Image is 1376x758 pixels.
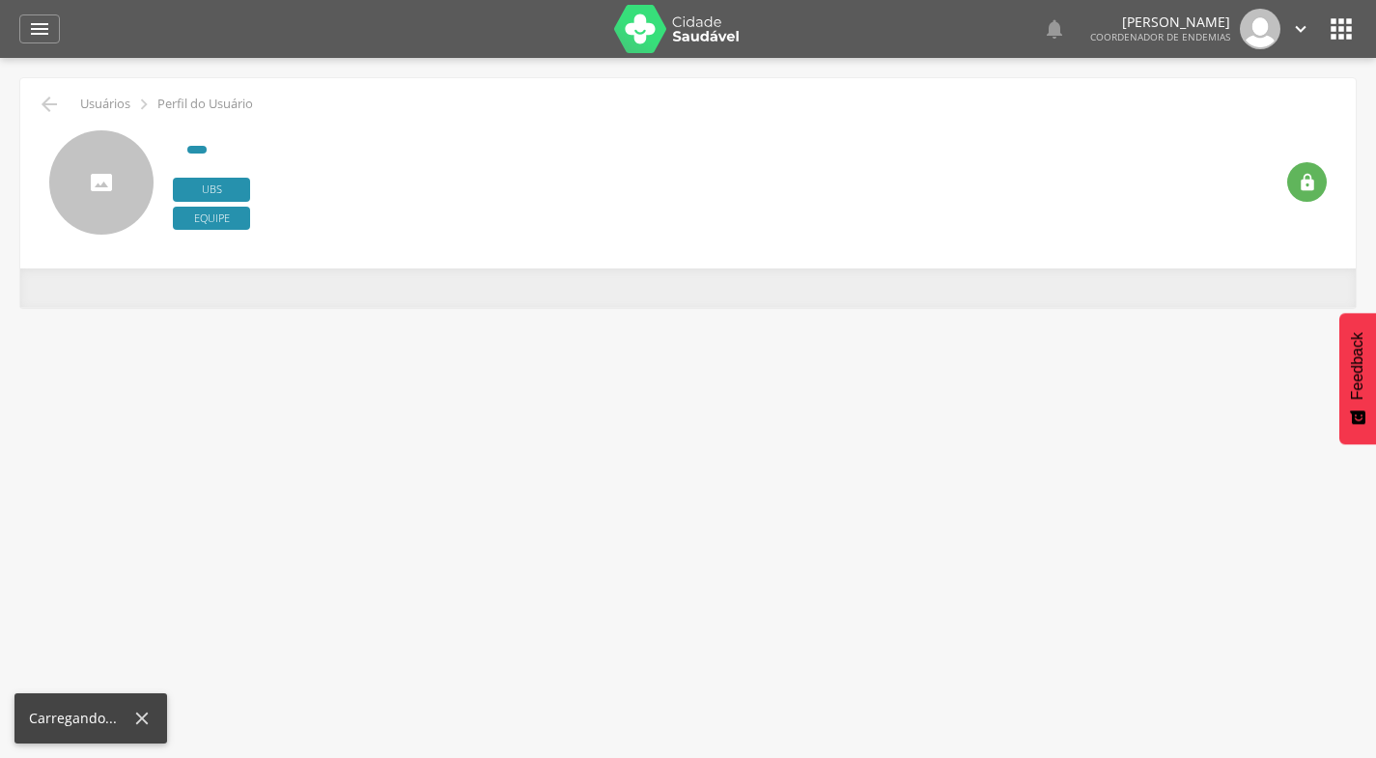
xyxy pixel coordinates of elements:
i: Voltar [38,93,61,116]
a:  [1043,9,1066,49]
i:  [133,94,154,115]
span: Ubs [173,178,250,202]
button: Feedback - Mostrar pesquisa [1339,313,1376,444]
span: Feedback [1349,332,1366,400]
a:  [1290,9,1311,49]
p: Usuários [80,97,130,112]
span: Coordenador de Endemias [1090,30,1230,43]
i:  [1043,17,1066,41]
i:  [1298,173,1317,192]
a:  [19,14,60,43]
p: [PERSON_NAME] [1090,15,1230,29]
i:  [28,17,51,41]
i:  [1290,18,1311,40]
div: Carregando... [29,709,131,728]
p: Perfil do Usuário [157,97,253,112]
div: Resetar senha [1287,162,1327,202]
i:  [1326,14,1357,44]
span: Equipe [173,207,250,231]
